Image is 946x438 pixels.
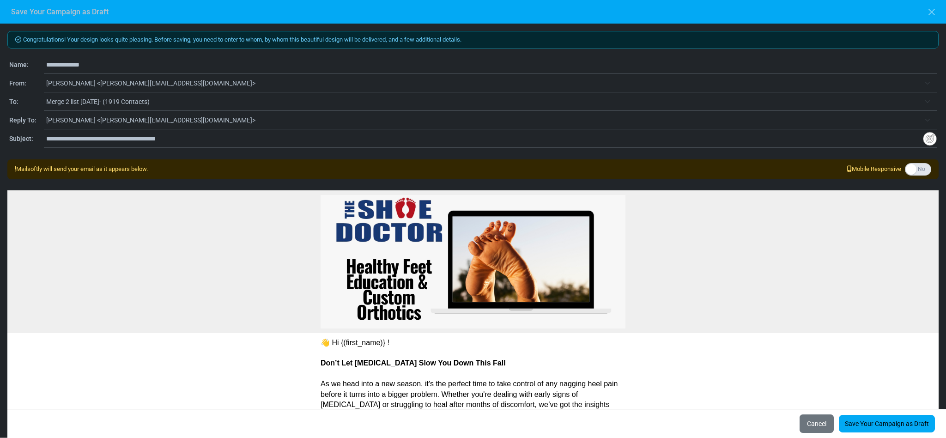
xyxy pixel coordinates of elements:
[847,164,901,174] span: Mobile Responsive
[46,78,920,89] span: Russell Pate <russ@theshoedoctor.biz>
[9,60,44,70] div: Name:
[46,96,920,107] span: Merge 2 list 2025-07-28- (1919 Contacts)
[15,164,148,174] div: Mailsoftly will send your email as it appears below.
[923,132,937,146] img: Insert Variable
[9,134,44,144] div: Subject:
[46,115,920,126] span: Russell Pate <russ@theshoedoctor.biz>
[321,338,625,348] p: 👋 Hi {(first_name)} !
[46,93,937,110] span: Merge 2 list 2025-07-28- (1919 Contacts)
[9,116,44,125] div: Reply To:
[799,414,834,433] button: Cancel
[46,75,937,91] span: Russell Pate <russ@theshoedoctor.biz>
[7,31,939,49] div: Congratulations! Your design looks quite pleasing. Before saving, you need to enter to whom, by w...
[321,359,506,367] strong: Don’t Let [MEDICAL_DATA] Slow You Down This Fall
[9,79,44,88] div: From:
[46,112,937,128] span: Russell Pate <russ@theshoedoctor.biz>
[321,379,625,420] p: As we head into a new season, it's the perfect time to take control of any nagging heel pain befo...
[11,7,109,16] h6: Save Your Campaign as Draft
[839,415,935,432] a: Save Your Campaign as Draft
[9,97,44,107] div: To:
